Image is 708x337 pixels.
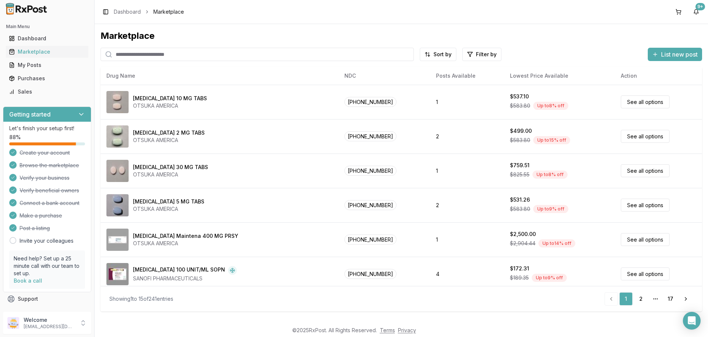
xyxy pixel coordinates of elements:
[3,3,50,15] img: RxPost Logo
[20,162,79,169] span: Browse the marketplace
[6,45,88,58] a: Marketplace
[20,212,62,219] span: Make a purchase
[109,295,173,303] div: Showing 1 to 15 of 241 entries
[533,102,568,110] div: Up to 8 % off
[101,67,338,85] th: Drug Name
[510,265,529,272] div: $172.31
[3,306,91,319] button: Feedback
[3,33,91,44] button: Dashboard
[621,199,670,212] a: See all options
[510,137,530,144] span: $583.80
[664,292,677,306] a: 17
[6,24,88,30] h2: Main Menu
[398,327,416,333] a: Privacy
[9,88,85,95] div: Sales
[6,85,88,98] a: Sales
[133,232,238,240] div: [MEDICAL_DATA] Maintena 400 MG PRSY
[3,292,91,306] button: Support
[133,198,204,205] div: [MEDICAL_DATA] 5 MG TABS
[18,309,43,316] span: Feedback
[106,160,129,182] img: Abilify 30 MG TABS
[133,95,207,102] div: [MEDICAL_DATA] 10 MG TABS
[3,73,91,84] button: Purchases
[133,275,237,282] div: SANOFI PHARMACEUTICALS
[433,51,452,58] span: Sort by
[344,269,396,279] span: [PHONE_NUMBER]
[344,97,396,107] span: [PHONE_NUMBER]
[621,233,670,246] a: See all options
[510,196,530,203] div: $531.26
[3,86,91,98] button: Sales
[510,205,530,213] span: $583.80
[510,240,535,247] span: $2,904.44
[538,239,575,247] div: Up to 14 % off
[510,230,536,238] div: $2,500.00
[14,277,42,284] a: Book a call
[9,48,85,55] div: Marketplace
[7,317,19,329] img: User avatar
[24,316,75,324] p: Welcome
[20,199,79,207] span: Connect a bank account
[661,50,698,59] span: List new post
[133,129,205,137] div: [MEDICAL_DATA] 2 MG TABS
[619,292,633,306] a: 1
[133,240,238,247] div: OTSUKA AMERICA
[106,263,129,285] img: Admelog SoloStar 100 UNIT/ML SOPN
[114,8,184,16] nav: breadcrumb
[430,257,504,291] td: 4
[106,194,129,216] img: Abilify 5 MG TABS
[9,125,85,132] p: Let's finish your setup first!
[615,67,702,85] th: Action
[683,312,701,330] div: Open Intercom Messenger
[420,48,456,61] button: Sort by
[533,136,570,144] div: Up to 15 % off
[476,51,497,58] span: Filter by
[20,237,74,245] a: Invite your colleagues
[532,171,568,179] div: Up to 8 % off
[6,72,88,85] a: Purchases
[510,274,529,282] span: $189.35
[344,166,396,176] span: [PHONE_NUMBER]
[510,162,530,169] div: $759.51
[695,3,705,10] div: 9+
[462,48,501,61] button: Filter by
[20,174,69,182] span: Verify your business
[430,119,504,154] td: 2
[133,137,205,144] div: OTSUKA AMERICA
[648,48,702,61] button: List new post
[533,205,568,213] div: Up to 9 % off
[9,75,85,82] div: Purchases
[510,127,532,135] div: $499.00
[510,171,530,178] span: $825.55
[430,188,504,222] td: 2
[621,95,670,108] a: See all options
[430,85,504,119] td: 1
[133,171,208,178] div: OTSUKA AMERICA
[3,59,91,71] button: My Posts
[9,110,51,119] h3: Getting started
[344,131,396,141] span: [PHONE_NUMBER]
[133,205,204,213] div: OTSUKA AMERICA
[9,35,85,42] div: Dashboard
[678,292,693,306] a: Go to next page
[532,274,567,282] div: Up to 9 % off
[3,46,91,58] button: Marketplace
[6,58,88,72] a: My Posts
[9,134,21,141] span: 88 %
[621,130,670,143] a: See all options
[621,164,670,177] a: See all options
[430,222,504,257] td: 1
[510,102,530,109] span: $583.80
[133,266,225,275] div: [MEDICAL_DATA] 100 UNIT/ML SOPN
[106,91,129,113] img: Abilify 10 MG TABS
[621,267,670,280] a: See all options
[106,229,129,251] img: Abilify Maintena 400 MG PRSY
[344,200,396,210] span: [PHONE_NUMBER]
[605,292,693,306] nav: pagination
[9,61,85,69] div: My Posts
[634,292,647,306] a: 2
[380,327,395,333] a: Terms
[153,8,184,16] span: Marketplace
[14,255,81,277] p: Need help? Set up a 25 minute call with our team to set up.
[20,225,50,232] span: Post a listing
